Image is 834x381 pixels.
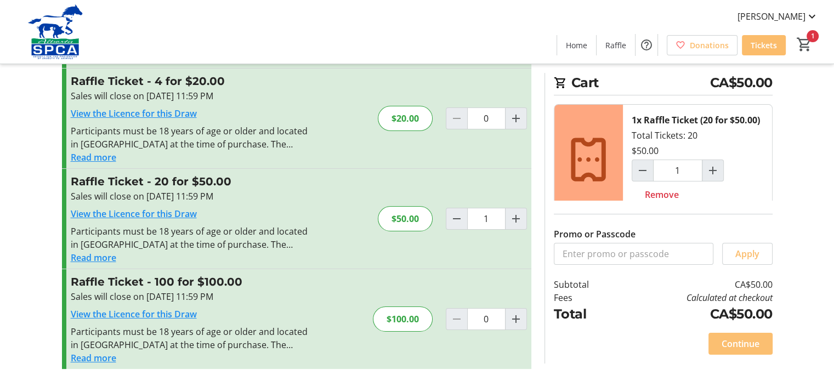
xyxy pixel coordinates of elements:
[737,10,805,23] span: [PERSON_NAME]
[71,225,310,251] div: Participants must be 18 years of age or older and located in [GEOGRAPHIC_DATA] at the time of pur...
[71,290,310,303] div: Sales will close on [DATE] 11:59 PM
[71,89,310,103] div: Sales will close on [DATE] 11:59 PM
[71,73,310,89] h3: Raffle Ticket - 4 for $20.00
[71,151,116,164] button: Read more
[7,4,104,59] img: Alberta SPCA's Logo
[71,124,310,151] div: Participants must be 18 years of age or older and located in [GEOGRAPHIC_DATA] at the time of pur...
[632,184,692,206] button: Remove
[378,206,433,231] div: $50.00
[617,291,772,304] td: Calculated at checkout
[623,105,772,214] div: Total Tickets: 20
[71,208,197,220] a: View the Licence for this Draw
[729,8,827,25] button: [PERSON_NAME]
[735,247,759,260] span: Apply
[71,274,310,290] h3: Raffle Ticket - 100 for $100.00
[467,208,506,230] input: Raffle Ticket Quantity
[751,39,777,51] span: Tickets
[557,35,596,55] a: Home
[708,333,773,355] button: Continue
[554,278,617,291] td: Subtotal
[702,160,723,181] button: Increment by one
[632,144,659,157] div: $50.00
[722,337,759,350] span: Continue
[467,107,506,129] input: Raffle Ticket Quantity
[554,243,713,265] input: Enter promo or passcode
[506,208,526,229] button: Increment by one
[710,73,773,93] span: CA$50.00
[373,306,433,332] div: $100.00
[467,308,506,330] input: Raffle Ticket Quantity
[667,35,737,55] a: Donations
[605,39,626,51] span: Raffle
[653,160,702,181] input: Raffle Ticket (20 for $50.00) Quantity
[71,351,116,365] button: Read more
[566,39,587,51] span: Home
[506,309,526,329] button: Increment by one
[71,173,310,190] h3: Raffle Ticket - 20 for $50.00
[71,190,310,203] div: Sales will close on [DATE] 11:59 PM
[742,35,786,55] a: Tickets
[632,160,653,181] button: Decrement by one
[636,34,657,56] button: Help
[795,35,814,54] button: Cart
[71,107,197,120] a: View the Licence for this Draw
[645,188,679,201] span: Remove
[690,39,729,51] span: Donations
[597,35,635,55] a: Raffle
[71,251,116,264] button: Read more
[554,304,617,324] td: Total
[722,243,773,265] button: Apply
[71,308,197,320] a: View the Licence for this Draw
[446,208,467,229] button: Decrement by one
[632,113,760,127] div: 1x Raffle Ticket (20 for $50.00)
[506,108,526,129] button: Increment by one
[617,304,772,324] td: CA$50.00
[554,228,636,241] label: Promo or Passcode
[617,278,772,291] td: CA$50.00
[71,325,310,351] div: Participants must be 18 years of age or older and located in [GEOGRAPHIC_DATA] at the time of pur...
[554,291,617,304] td: Fees
[554,73,773,95] h2: Cart
[378,106,433,131] div: $20.00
